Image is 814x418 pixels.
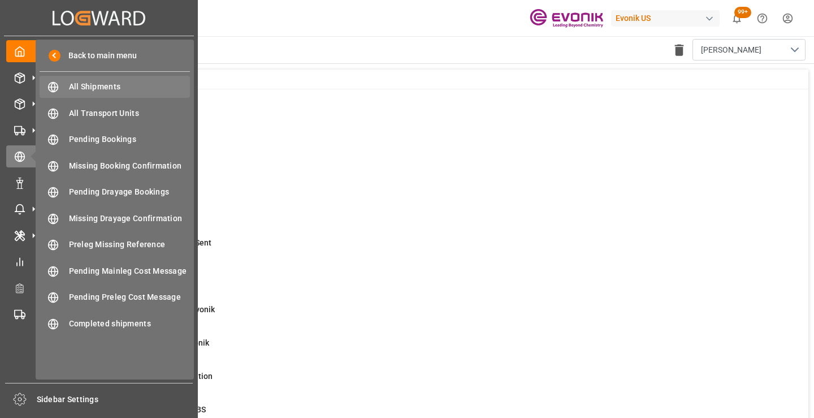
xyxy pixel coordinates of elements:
button: Evonik US [611,7,724,29]
span: Back to main menu [60,50,137,62]
span: Sidebar Settings [37,394,193,406]
span: Missing Booking Confirmation [69,160,190,172]
a: Missing Drayage Confirmation [40,207,190,229]
a: All Shipments [40,76,190,98]
span: Preleg Missing Reference [69,239,190,251]
span: Pending Preleg Cost Message [69,291,190,303]
a: Pending Bookings [40,128,190,150]
a: Transport Planner [6,277,192,299]
a: Preleg Missing Reference [40,234,190,256]
button: open menu [692,39,806,61]
a: My Reports [6,251,192,273]
a: 4ABS: No Bkg Req Sent DateShipment [58,170,794,194]
span: Missing Drayage Confirmation [69,213,190,225]
span: [PERSON_NAME] [701,44,761,56]
a: 0Error Sales Order Update to EvonikShipment [58,337,794,361]
span: Pending Bookings [69,133,190,145]
a: All Transport Units [40,102,190,124]
span: Pending Drayage Bookings [69,186,190,198]
span: All Shipments [69,81,190,93]
a: My Cockpit [6,40,192,62]
a: 34ETD>3 Days Past,No Cost Msg SentShipment [58,237,794,261]
a: 5ETD < 3 Days,No Del # Rec'dShipment [58,270,794,294]
a: 3ETA > 10 Days , No ATA EnteredShipment [58,204,794,227]
img: Evonik-brand-mark-Deep-Purple-RGB.jpeg_1700498283.jpeg [530,8,603,28]
a: 35ABS: Missing Booking ConfirmationShipment [58,370,794,394]
a: 16ABS: No Init Bkg Conf DateShipment [58,137,794,161]
span: Pending Mainleg Cost Message [69,265,190,277]
a: Transport Planning [6,303,192,325]
a: Completed shipments [40,312,190,334]
button: Help Center [750,6,775,31]
span: All Transport Units [69,107,190,119]
a: 0MOT Missing at Order LevelSales Order-IVPO [58,104,794,127]
a: Pending Drayage Bookings [40,181,190,203]
span: 99+ [734,7,751,18]
a: Pending Mainleg Cost Message [40,260,190,282]
button: show 100 new notifications [724,6,750,31]
div: Evonik US [611,10,720,27]
a: Non Conformance [6,171,192,193]
a: Pending Preleg Cost Message [40,286,190,308]
span: Completed shipments [69,318,190,330]
a: Missing Booking Confirmation [40,154,190,176]
a: 0Error on Initial Sales Order to EvonikShipment [58,304,794,327]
